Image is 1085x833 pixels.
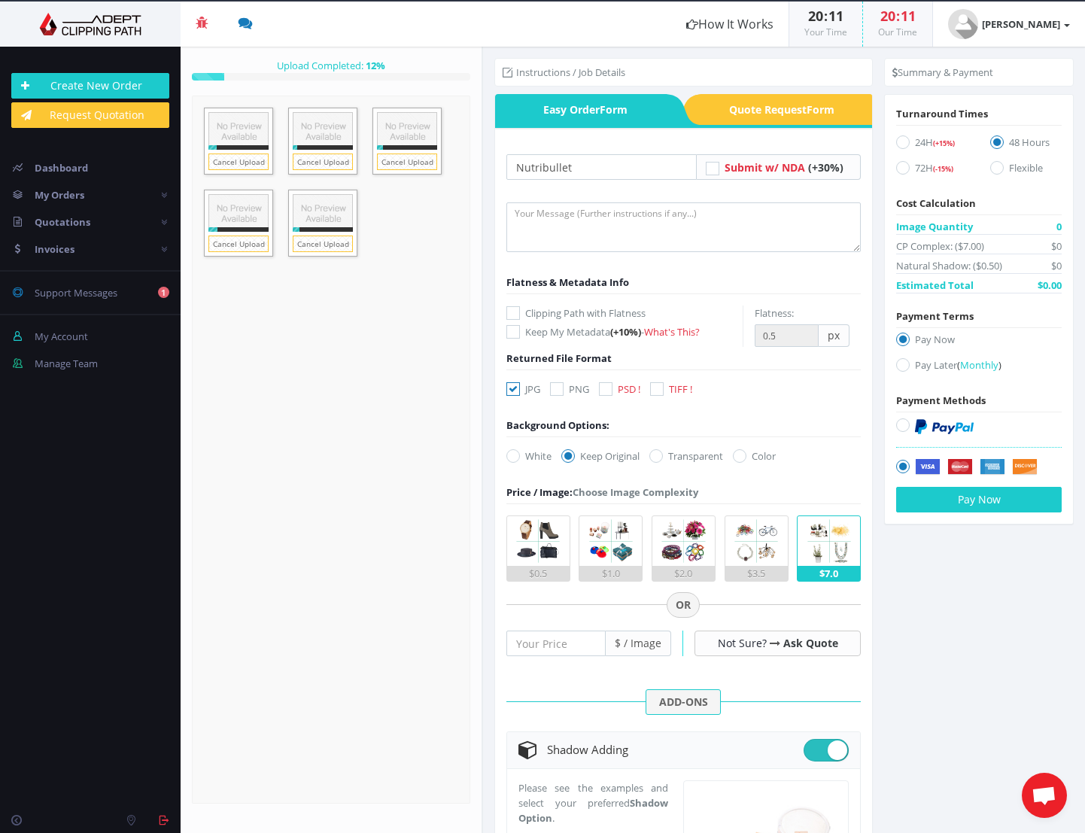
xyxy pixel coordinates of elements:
span: Price / Image: [506,485,573,499]
div: Background Options: [506,418,609,433]
span: Image Quantity [896,219,973,234]
span: Shadow Adding [547,742,628,757]
a: Request Quotation [11,102,169,128]
img: 5.png [804,516,854,566]
a: Quote RequestForm [703,94,873,125]
span: ADD-ONS [646,689,721,715]
a: (Monthly) [957,358,1001,372]
p: Please see the examples and select your preferred . [518,780,669,825]
span: Payment Methods [896,394,986,407]
div: $3.5 [725,566,788,581]
img: PayPal [915,419,974,434]
span: CP Complex: ($7.00) [896,239,984,254]
span: My Account [35,330,88,343]
a: Ask Quote [783,636,838,650]
span: $0 [1051,239,1062,254]
span: Manage Team [35,357,98,370]
label: 48 Hours [990,135,1062,155]
span: : [895,7,901,25]
li: Summary & Payment [892,65,993,80]
i: Form [600,102,628,117]
a: What's This? [644,325,700,339]
b: 1 [158,287,169,298]
span: px [819,324,849,347]
span: $ / Image [606,631,671,656]
a: Create New Order [11,73,169,99]
span: OR [667,592,700,618]
span: (+10%) [610,325,641,339]
span: TIFF ! [669,382,692,396]
strong: % [363,59,385,72]
a: Cancel Upload [377,154,437,170]
label: 24H [896,135,968,155]
img: 3.png [658,516,708,566]
label: Clipping Path with Flatness [506,306,743,321]
label: Pay Later [896,357,1062,378]
img: 4.png [731,516,781,566]
span: 11 [901,7,916,25]
a: Submit w/ NDA (+30%) [725,160,843,175]
small: Your Time [804,26,847,38]
label: White [506,448,552,464]
strong: Shadow Option [518,796,669,825]
span: Natural Shadow: ($0.50) [896,258,1002,273]
label: Keep My Metadata - [506,324,743,339]
span: Quote Request [703,94,873,125]
img: 1.png [513,516,563,566]
div: $7.0 [798,566,860,581]
div: Öppna chatt [1022,773,1067,818]
div: $1.0 [579,566,642,581]
span: Payment Terms [896,309,974,323]
label: Flatness: [755,306,794,321]
a: Cancel Upload [293,154,353,170]
span: Turnaround Times [896,107,988,120]
button: Pay Now [896,487,1062,512]
small: Our Time [878,26,917,38]
span: Dashboard [35,161,88,175]
label: Flexible [990,160,1062,181]
label: Transparent [649,448,723,464]
label: JPG [506,382,540,397]
span: (+30%) [808,160,843,175]
span: (+15%) [933,138,955,148]
span: : [823,7,828,25]
div: Upload Completed: [192,58,470,73]
span: My Orders [35,188,84,202]
a: Cancel Upload [208,154,269,170]
a: (-15%) [933,161,953,175]
span: 0 [1056,219,1062,234]
span: $0.00 [1038,278,1062,293]
span: Submit w/ NDA [725,160,805,175]
span: Quotations [35,215,90,229]
span: Support Messages [35,286,117,299]
input: Your Price [506,631,606,656]
span: Cost Calculation [896,196,976,210]
div: $2.0 [652,566,715,581]
label: Keep Original [561,448,640,464]
a: (+15%) [933,135,955,149]
span: 20 [880,7,895,25]
strong: [PERSON_NAME] [982,17,1060,31]
img: 2.png [586,516,636,566]
a: Easy OrderForm [495,94,665,125]
span: 11 [828,7,843,25]
input: Your Order Title [506,154,697,180]
label: Color [733,448,776,464]
span: Estimated Total [896,278,974,293]
label: PNG [550,382,589,397]
span: Monthly [960,358,998,372]
span: Returned File Format [506,351,612,365]
span: Not Sure? [718,636,767,650]
span: (-15%) [933,164,953,174]
span: 12 [366,59,376,72]
span: 20 [808,7,823,25]
span: $0 [1051,258,1062,273]
a: Cancel Upload [208,236,269,252]
a: Cancel Upload [293,236,353,252]
label: Pay Now [896,332,1062,352]
label: 72H [896,160,968,181]
span: Flatness & Metadata Info [506,275,629,289]
span: Easy Order [495,94,665,125]
img: Adept Graphics [11,13,169,35]
img: Securely by Stripe [915,459,1038,476]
